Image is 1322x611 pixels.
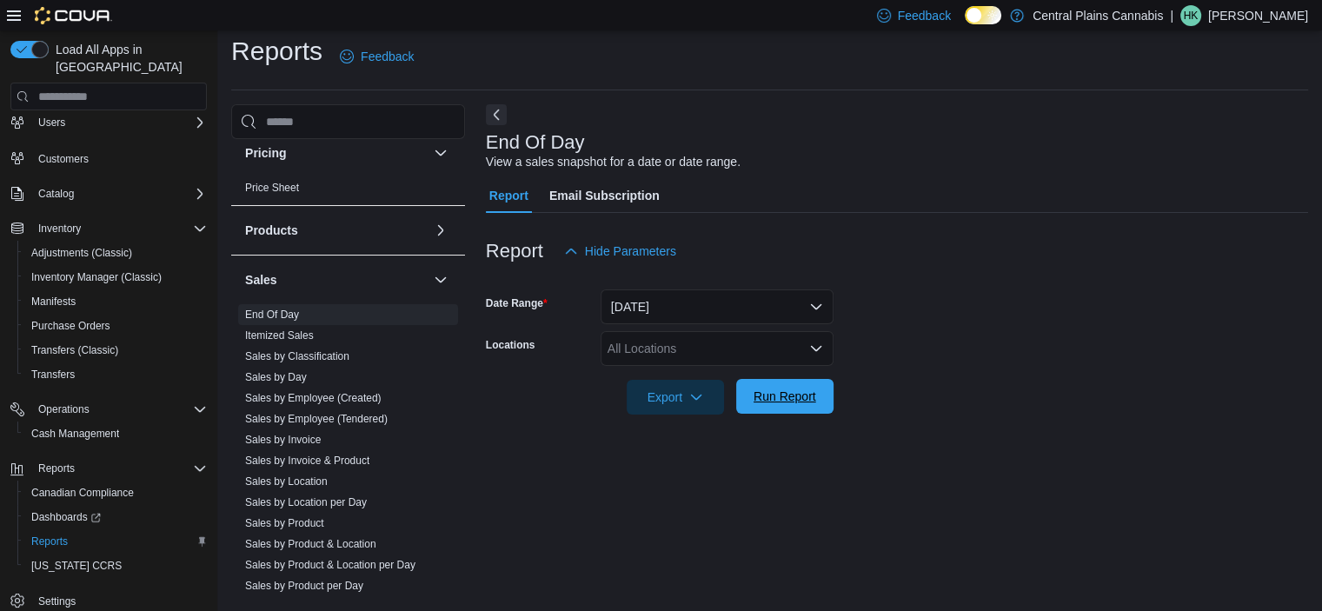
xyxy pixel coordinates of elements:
a: Reports [24,531,75,552]
button: Catalog [31,183,81,204]
a: Sales by Product per Day [245,580,363,592]
p: Central Plains Cannabis [1033,5,1163,26]
button: [US_STATE] CCRS [17,554,214,578]
span: Feedback [898,7,951,24]
a: Sales by Product & Location per Day [245,559,415,571]
button: Operations [31,399,96,420]
a: Price Sheet [245,182,299,194]
button: Export [627,380,724,415]
button: Reports [31,458,82,479]
span: HK [1184,5,1199,26]
a: Dashboards [17,505,214,529]
button: Open list of options [809,342,823,355]
span: Washington CCRS [24,555,207,576]
span: Catalog [31,183,207,204]
span: Operations [38,402,90,416]
span: Customers [38,152,89,166]
button: Adjustments (Classic) [17,241,214,265]
span: Manifests [31,295,76,309]
button: Products [245,222,427,239]
label: Locations [486,338,535,352]
button: Inventory [31,218,88,239]
span: Sales by Location [245,475,328,488]
span: Canadian Compliance [24,482,207,503]
button: Hide Parameters [557,234,683,269]
span: Run Report [754,388,816,405]
span: Sales by Day [245,370,307,384]
button: Reports [17,529,214,554]
h3: Sales [245,271,277,289]
span: Adjustments (Classic) [31,246,132,260]
h3: Products [245,222,298,239]
span: Users [31,112,207,133]
a: Dashboards [24,507,108,528]
button: Reports [3,456,214,481]
span: Canadian Compliance [31,486,134,500]
a: Purchase Orders [24,315,117,336]
a: Sales by Employee (Created) [245,392,382,404]
span: Load All Apps in [GEOGRAPHIC_DATA] [49,41,207,76]
p: | [1170,5,1173,26]
h1: Reports [231,34,322,69]
button: Inventory Manager (Classic) [17,265,214,289]
span: Transfers [31,368,75,382]
button: Pricing [245,144,427,162]
span: Sales by Product [245,516,324,530]
div: Halle Kemp [1180,5,1201,26]
button: Cash Management [17,422,214,446]
a: Adjustments (Classic) [24,242,139,263]
span: Reports [38,462,75,475]
input: Dark Mode [965,6,1001,24]
span: Sales by Location per Day [245,495,367,509]
span: Cash Management [24,423,207,444]
button: Pricing [430,143,451,163]
span: Transfers (Classic) [31,343,118,357]
span: End Of Day [245,308,299,322]
a: Canadian Compliance [24,482,141,503]
span: Dashboards [31,510,101,524]
span: Dashboards [24,507,207,528]
span: Settings [38,594,76,608]
span: Customers [31,147,207,169]
a: Cash Management [24,423,126,444]
span: Catalog [38,187,74,201]
button: Customers [3,145,214,170]
button: Sales [430,269,451,290]
a: Manifests [24,291,83,312]
button: Catalog [3,182,214,206]
a: Sales by Classification [245,350,349,362]
a: Inventory Manager (Classic) [24,267,169,288]
a: Customers [31,149,96,169]
button: Operations [3,397,214,422]
span: Transfers [24,364,207,385]
span: Purchase Orders [24,315,207,336]
span: Itemized Sales [245,329,314,342]
h3: Pricing [245,144,286,162]
button: Users [31,112,72,133]
div: Sales [231,304,465,603]
span: Inventory Manager (Classic) [24,267,207,288]
a: Feedback [333,39,421,74]
span: Hide Parameters [585,242,676,260]
p: [PERSON_NAME] [1208,5,1308,26]
h3: End Of Day [486,132,585,153]
span: Feedback [361,48,414,65]
a: Sales by Product [245,517,324,529]
a: End Of Day [245,309,299,321]
a: Itemized Sales [245,329,314,342]
a: Sales by Location [245,475,328,488]
span: Operations [31,399,207,420]
span: Purchase Orders [31,319,110,333]
a: Transfers (Classic) [24,340,125,361]
button: Purchase Orders [17,314,214,338]
a: Sales by Day [245,371,307,383]
button: Manifests [17,289,214,314]
span: Inventory [38,222,81,236]
div: Pricing [231,177,465,205]
button: Transfers (Classic) [17,338,214,362]
button: Users [3,110,214,135]
span: Sales by Product & Location [245,537,376,551]
a: Sales by Invoice & Product [245,455,369,467]
span: Sales by Classification [245,349,349,363]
